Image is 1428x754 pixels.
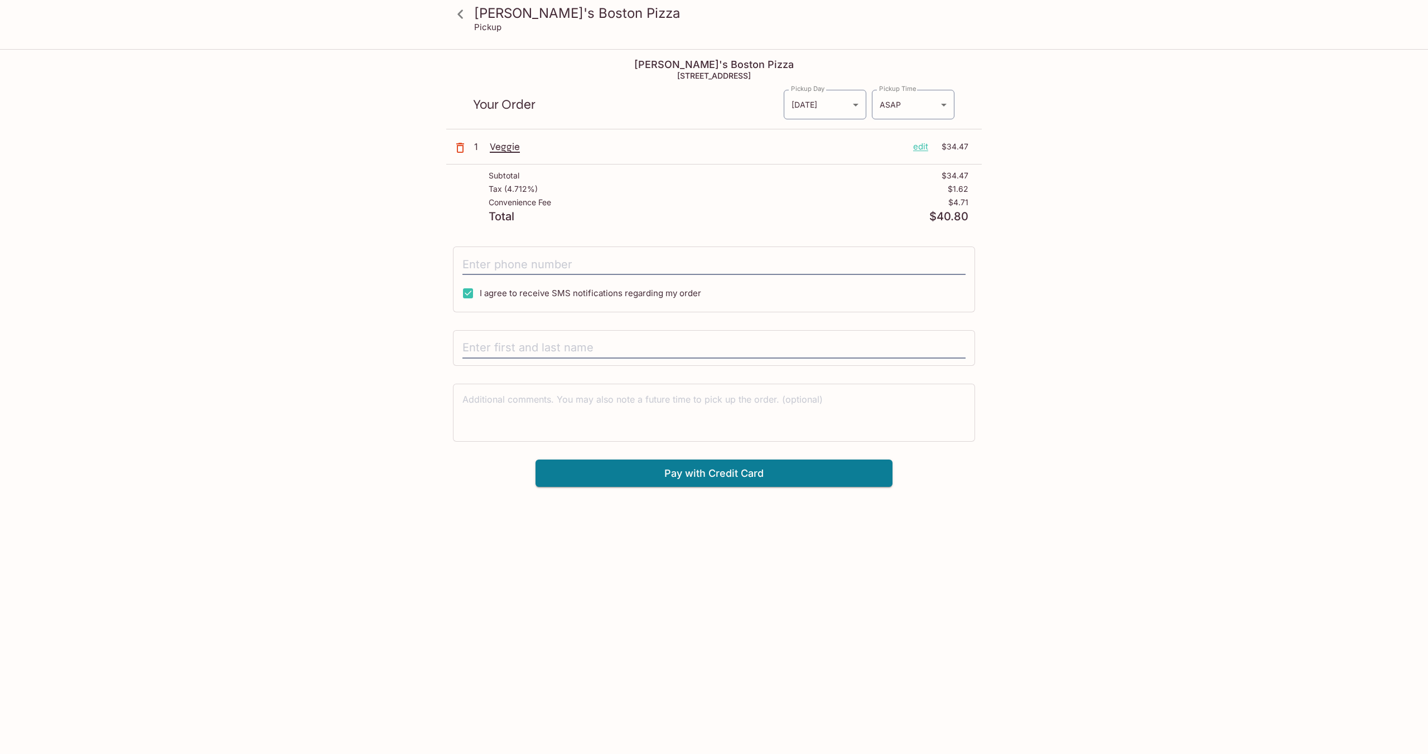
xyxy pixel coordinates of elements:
p: 1 [474,141,485,153]
h4: [PERSON_NAME]'s Boston Pizza [446,59,982,71]
div: ASAP [872,90,954,119]
p: Convenience Fee [489,198,551,207]
button: Pay with Credit Card [535,460,893,487]
p: $4.71 [948,198,968,207]
p: Veggie [490,141,904,153]
p: $1.62 [948,185,968,194]
p: Subtotal [489,171,519,180]
p: $34.47 [942,171,968,180]
h3: [PERSON_NAME]'s Boston Pizza [474,4,973,22]
h5: [STREET_ADDRESS] [446,71,982,80]
p: edit [913,141,928,153]
span: I agree to receive SMS notifications regarding my order [480,288,701,298]
p: Tax ( 4.712% ) [489,185,538,194]
label: Pickup Time [879,84,916,93]
p: Pickup [474,22,501,32]
p: Total [489,211,514,222]
input: Enter phone number [462,254,966,275]
label: Pickup Day [791,84,824,93]
p: $34.47 [935,141,968,153]
input: Enter first and last name [462,337,966,359]
p: $40.80 [929,211,968,222]
p: Your Order [473,99,783,110]
div: [DATE] [784,90,866,119]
